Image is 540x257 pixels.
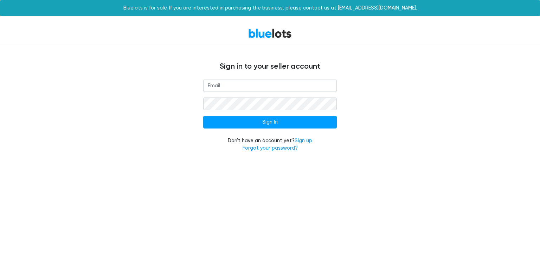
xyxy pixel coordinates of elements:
[59,62,481,71] h4: Sign in to your seller account
[203,80,337,92] input: Email
[203,116,337,128] input: Sign In
[243,145,298,151] a: Forgot your password?
[248,28,292,38] a: BlueLots
[203,137,337,152] div: Don't have an account yet?
[295,138,312,144] a: Sign up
